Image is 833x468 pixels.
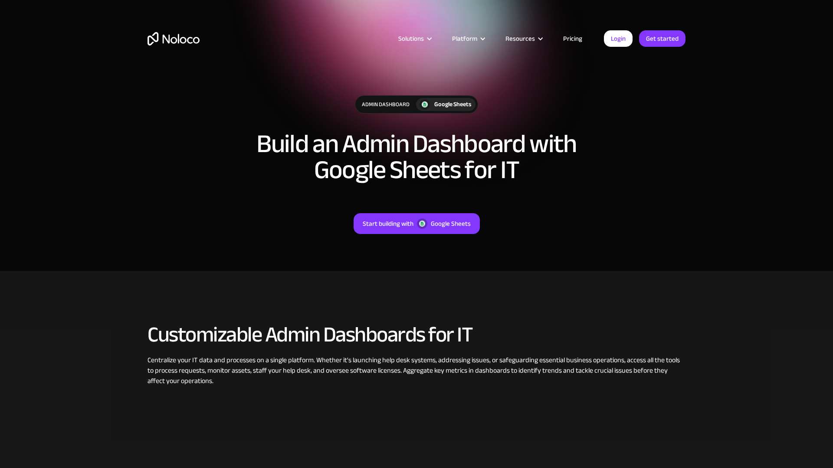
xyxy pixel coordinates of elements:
h2: Customizable Admin Dashboards for IT [148,323,685,346]
div: Resources [505,33,535,44]
div: Centralize your IT data and processes on a single platform. Whether it's launching help desk syst... [148,355,685,386]
h1: Build an Admin Dashboard with Google Sheets for IT [221,131,612,183]
div: Admin Dashboard [355,96,416,113]
div: Resources [495,33,552,44]
div: Start building with [363,218,413,229]
div: Solutions [398,33,424,44]
div: Google Sheets [431,218,471,229]
a: Start building withGoogle Sheets [354,213,480,234]
a: home [148,32,200,45]
div: Platform [452,33,477,44]
a: Get started [639,30,685,47]
div: Google Sheets [434,100,471,109]
a: Pricing [552,33,593,44]
div: Solutions [387,33,441,44]
a: Login [604,30,633,47]
div: Platform [441,33,495,44]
